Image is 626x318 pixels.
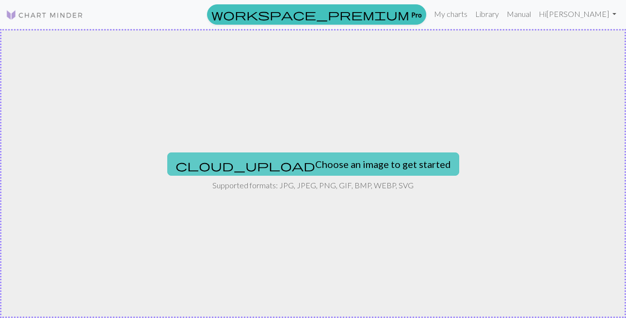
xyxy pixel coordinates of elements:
[211,8,409,21] span: workspace_premium
[207,4,426,25] a: Pro
[471,4,503,24] a: Library
[212,180,414,191] p: Supported formats: JPG, JPEG, PNG, GIF, BMP, WEBP, SVG
[535,4,620,24] a: Hi[PERSON_NAME]
[176,159,315,172] span: cloud_upload
[167,152,459,176] button: Choose an image to get started
[503,4,535,24] a: Manual
[6,9,83,21] img: Logo
[430,4,471,24] a: My charts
